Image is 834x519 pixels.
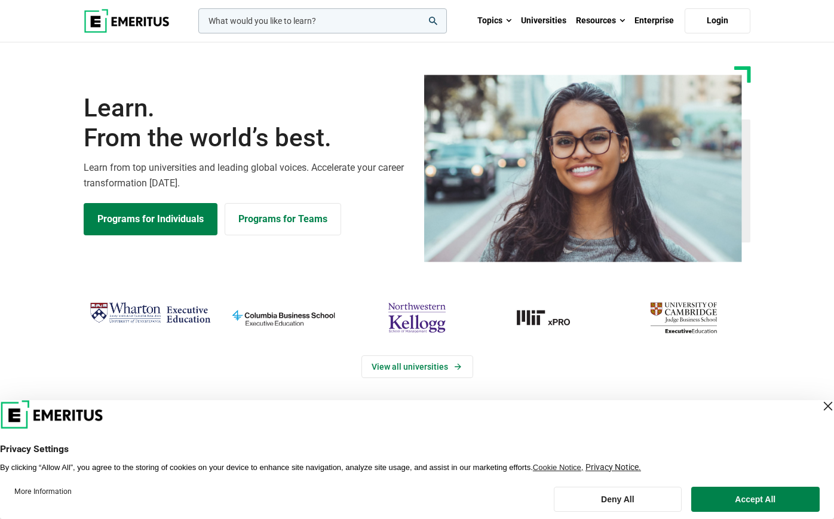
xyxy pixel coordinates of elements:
a: View Universities [361,355,473,378]
a: Explore for Business [225,203,341,235]
img: northwestern-kellogg [356,298,477,337]
img: Learn from the world's best [424,75,742,262]
a: Login [685,8,750,33]
img: Wharton Executive Education [90,298,211,328]
a: Explore Programs [84,203,217,235]
a: MIT-xPRO [490,298,611,337]
p: Learn from top universities and leading global voices. Accelerate your career transformation [DATE]. [84,160,410,191]
img: MIT xPRO [490,298,611,337]
img: cambridge-judge-business-school [623,298,744,337]
img: columbia-business-school [223,298,344,337]
input: woocommerce-product-search-field-0 [198,8,447,33]
h1: Learn. [84,93,410,153]
span: From the world’s best. [84,123,410,153]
